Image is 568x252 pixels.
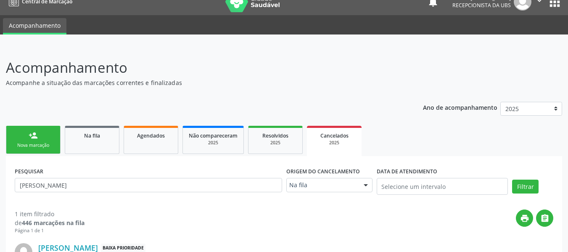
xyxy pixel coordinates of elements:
div: 2025 [189,140,238,146]
span: Não compareceram [189,132,238,139]
label: Origem do cancelamento [286,165,360,178]
p: Acompanhamento [6,57,395,78]
div: 2025 [254,140,296,146]
button:  [536,210,553,227]
span: Resolvidos [262,132,288,139]
label: PESQUISAR [15,165,43,178]
button: Filtrar [512,180,539,194]
a: Acompanhamento [3,18,66,34]
p: Ano de acompanhamento [423,102,497,112]
div: de [15,218,85,227]
strong: 446 marcações na fila [22,219,85,227]
button: print [516,210,533,227]
label: DATA DE ATENDIMENTO [377,165,437,178]
input: Nome, CNS [15,178,282,192]
div: person_add [29,131,38,140]
span: Cancelados [320,132,349,139]
span: Na fila [84,132,100,139]
div: 2025 [313,140,356,146]
i:  [540,214,550,223]
i: print [520,214,529,223]
span: Recepcionista da UBS [452,2,511,9]
input: Selecione um intervalo [377,178,508,195]
div: Página 1 de 1 [15,227,85,234]
p: Acompanhe a situação das marcações correntes e finalizadas [6,78,395,87]
div: Nova marcação [12,142,54,149]
span: Agendados [137,132,165,139]
span: Na fila [289,181,355,189]
div: 1 item filtrado [15,210,85,218]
